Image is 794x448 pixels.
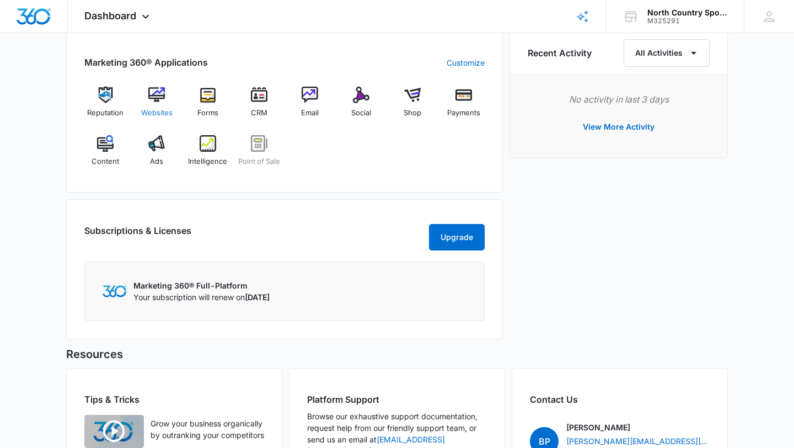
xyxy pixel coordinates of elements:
[151,418,264,441] p: Grow your business organically by outranking your competitors
[340,87,383,126] a: Social
[447,57,485,68] a: Customize
[66,346,728,362] h5: Resources
[251,108,267,119] span: CRM
[572,114,666,140] button: View More Activity
[141,108,173,119] span: Websites
[84,393,264,406] h2: Tips & Tricks
[188,156,227,167] span: Intelligence
[84,10,136,22] span: Dashboard
[133,291,270,303] p: Your subscription will renew on
[238,87,280,126] a: CRM
[84,415,144,448] img: Quick Overview Video
[351,108,371,119] span: Social
[624,39,710,67] button: All Activities
[442,87,485,126] a: Payments
[647,8,728,17] div: account name
[245,292,270,302] span: [DATE]
[566,435,710,447] a: [PERSON_NAME][EMAIL_ADDRESS][PERSON_NAME][DOMAIN_NAME]
[238,135,280,175] a: Point of Sale
[87,108,124,119] span: Reputation
[301,108,319,119] span: Email
[289,87,331,126] a: Email
[92,156,119,167] span: Content
[150,156,163,167] span: Ads
[84,87,127,126] a: Reputation
[530,393,710,406] h2: Contact Us
[238,156,280,167] span: Point of Sale
[103,285,127,297] img: Marketing 360 Logo
[404,108,421,119] span: Shop
[566,422,630,433] p: [PERSON_NAME]
[447,108,480,119] span: Payments
[429,224,485,250] button: Upgrade
[528,46,592,60] h6: Recent Activity
[136,135,178,175] a: Ads
[84,224,191,246] h2: Subscriptions & Licenses
[84,135,127,175] a: Content
[528,93,710,106] p: No activity in last 3 days
[187,135,229,175] a: Intelligence
[84,56,208,69] h2: Marketing 360® Applications
[197,108,218,119] span: Forms
[187,87,229,126] a: Forms
[307,393,487,406] h2: Platform Support
[133,280,270,291] p: Marketing 360® Full-Platform
[647,17,728,25] div: account id
[391,87,434,126] a: Shop
[136,87,178,126] a: Websites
